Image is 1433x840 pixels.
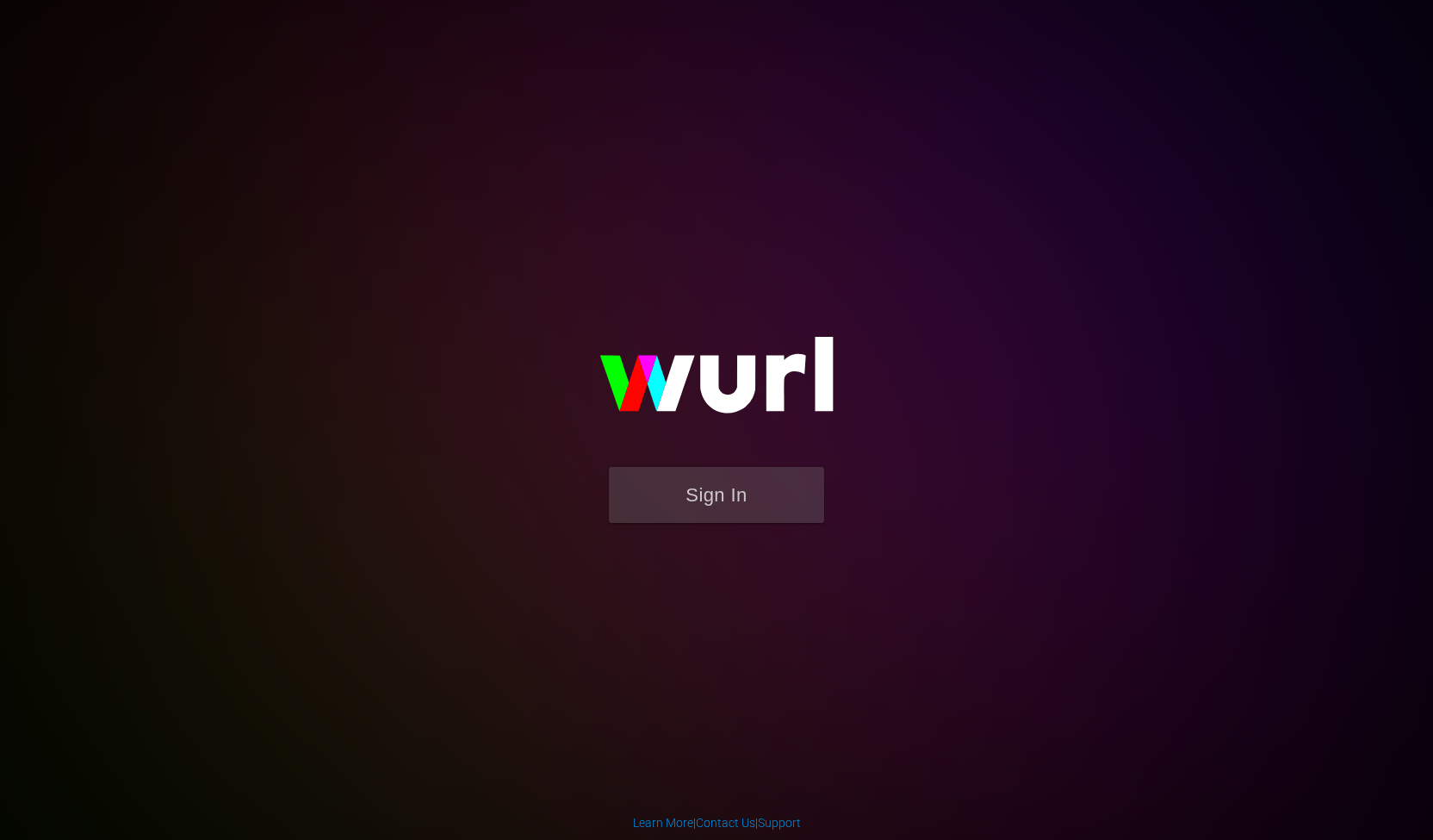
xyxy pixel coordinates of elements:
div: | | [633,814,801,831]
button: Sign In [609,467,824,523]
a: Learn More [633,816,693,830]
img: wurl-logo-on-black-223613ac3d8ba8fe6dc639794a292ebdb59501304c7dfd60c99c58986ef67473.svg [544,300,889,467]
a: Contact Us [696,816,755,830]
a: Support [758,816,801,830]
